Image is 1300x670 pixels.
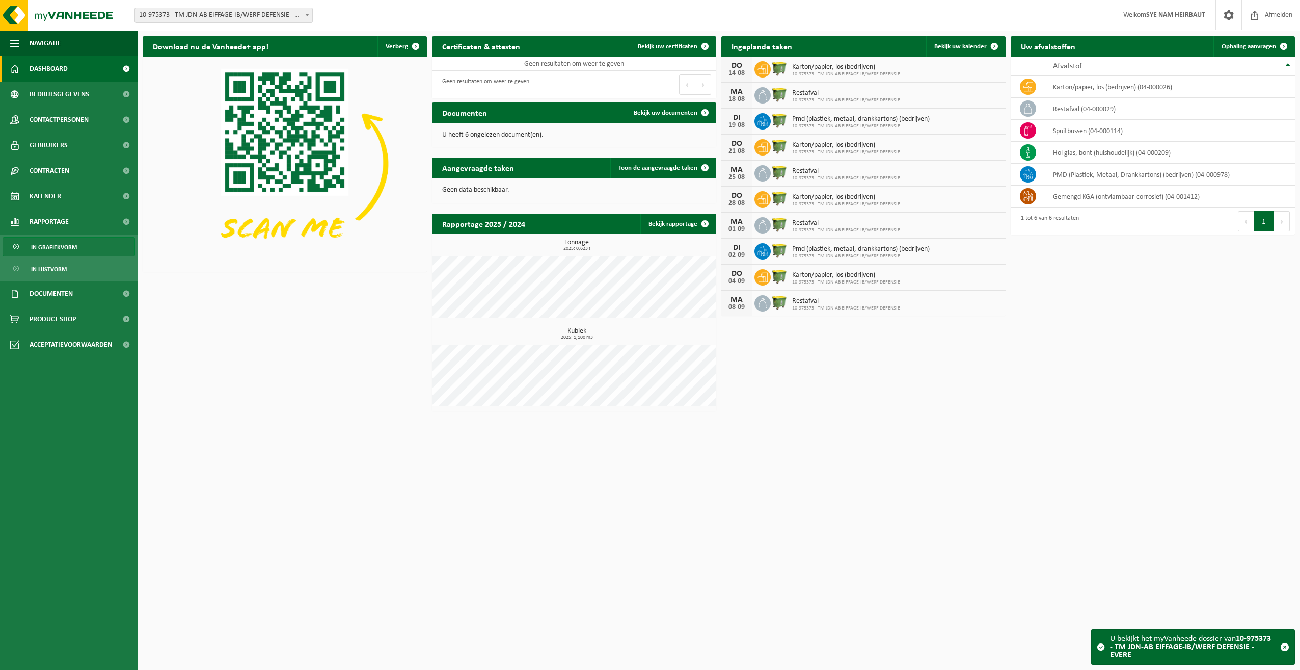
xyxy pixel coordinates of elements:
span: Documenten [30,281,73,306]
p: Geen data beschikbaar. [442,187,706,194]
div: 04-09 [726,278,747,285]
div: 08-09 [726,304,747,311]
span: Bedrijfsgegevens [30,82,89,107]
a: In grafiekvorm [3,237,135,256]
span: Restafval [792,167,900,175]
span: 10-975373 - TM JDN-AB EIFFAGE-IB/WERF DEFENSIE [792,71,900,78]
img: WB-1100-HPE-GN-50 [771,164,788,181]
p: U heeft 6 ongelezen document(en). [442,132,706,139]
td: restafval (04-000029) [1045,98,1295,120]
div: MA [726,296,747,304]
span: Afvalstof [1053,62,1082,70]
span: Restafval [792,297,900,305]
button: 1 [1254,211,1274,231]
span: 10-975373 - TM JDN-AB EIFFAGE-IB/WERF DEFENSIE [792,97,900,104]
span: Rapportage [30,209,69,235]
strong: 10-975373 - TM JDN-AB EIFFAGE-IB/WERF DEFENSIE - EVERE [1110,635,1271,659]
button: Verberg [377,36,426,57]
span: Bekijk uw certificaten [638,43,697,50]
img: WB-1100-HPE-GN-50 [771,60,788,77]
div: 14-08 [726,70,747,77]
img: WB-1100-HPE-GN-50 [771,242,788,259]
span: Bekijk uw kalender [934,43,987,50]
td: gemengd KGA (ontvlambaar-corrosief) (04-001412) [1045,186,1295,208]
img: Download de VHEPlus App [143,57,427,270]
div: MA [726,88,747,96]
button: Previous [679,74,695,95]
span: 10-975373 - TM JDN-AB EIFFAGE-IB/WERF DEFENSIE [792,227,900,234]
div: 01-09 [726,226,747,233]
a: In lijstvorm [3,259,135,278]
span: 10-975373 - TM JDN-AB EIFFAGE-IB/WERF DEFENSIE [792,279,900,286]
span: 10-975373 - TM JDN-AB EIFFAGE-IB/WERF DEFENSIE - EVERE [135,8,312,22]
div: 25-08 [726,174,747,181]
span: Navigatie [30,31,61,56]
h2: Certificaten & attesten [432,36,530,56]
div: MA [726,166,747,174]
div: DO [726,192,747,200]
span: Product Shop [30,306,76,332]
img: WB-1100-HPE-GN-50 [771,86,788,103]
span: 10-975373 - TM JDN-AB EIFFAGE-IB/WERF DEFENSIE - EVERE [134,8,313,23]
span: Bekijk uw documenten [634,110,697,116]
a: Toon de aangevraagde taken [610,158,715,178]
a: Bekijk uw certificaten [630,36,715,57]
strong: SYE NAM HEIRBAUT [1146,11,1205,19]
span: Toon de aangevraagde taken [618,165,697,171]
span: Acceptatievoorwaarden [30,332,112,357]
span: Dashboard [30,56,68,82]
img: WB-1100-HPE-GN-50 [771,294,788,311]
div: Geen resultaten om weer te geven [437,73,529,96]
td: hol glas, bont (huishoudelijk) (04-000209) [1045,142,1295,164]
h2: Download nu de Vanheede+ app! [143,36,279,56]
div: 1 tot 6 van 6 resultaten [1016,210,1079,233]
span: Karton/papier, los (bedrijven) [792,141,900,149]
img: WB-1100-HPE-GN-50 [771,112,788,129]
div: U bekijkt het myVanheede dossier van [1110,630,1275,664]
span: 10-975373 - TM JDN-AB EIFFAGE-IB/WERF DEFENSIE [792,123,930,130]
div: DO [726,62,747,70]
span: Restafval [792,219,900,227]
div: DI [726,244,747,252]
img: WB-1100-HPE-GN-50 [771,216,788,233]
div: 19-08 [726,122,747,129]
span: 10-975373 - TM JDN-AB EIFFAGE-IB/WERF DEFENSIE [792,201,900,208]
span: 10-975373 - TM JDN-AB EIFFAGE-IB/WERF DEFENSIE [792,175,900,182]
h2: Ingeplande taken [721,36,802,56]
span: Gebruikers [30,133,68,158]
span: Pmd (plastiek, metaal, drankkartons) (bedrijven) [792,245,930,253]
h2: Rapportage 2025 / 2024 [432,214,535,234]
h3: Tonnage [437,239,716,251]
span: 10-975373 - TM JDN-AB EIFFAGE-IB/WERF DEFENSIE [792,305,900,312]
span: Ophaling aanvragen [1222,43,1276,50]
span: Karton/papier, los (bedrijven) [792,271,900,279]
td: karton/papier, los (bedrijven) (04-000026) [1045,76,1295,98]
a: Bekijk rapportage [640,214,715,234]
span: 10-975373 - TM JDN-AB EIFFAGE-IB/WERF DEFENSIE [792,253,930,260]
span: Contracten [30,158,69,184]
span: 10-975373 - TM JDN-AB EIFFAGE-IB/WERF DEFENSIE [792,149,900,156]
div: DO [726,270,747,278]
button: Next [1274,211,1290,231]
h3: Kubiek [437,328,716,340]
a: Bekijk uw kalender [926,36,1005,57]
span: In grafiekvorm [31,238,77,257]
a: Bekijk uw documenten [626,102,715,123]
div: 21-08 [726,148,747,155]
h2: Aangevraagde taken [432,158,524,177]
div: 02-09 [726,252,747,259]
span: Karton/papier, los (bedrijven) [792,63,900,71]
img: WB-1100-HPE-GN-50 [771,190,788,207]
span: Verberg [386,43,408,50]
span: Karton/papier, los (bedrijven) [792,193,900,201]
span: 2025: 0,623 t [437,246,716,251]
img: WB-1100-HPE-GN-50 [771,138,788,155]
span: Restafval [792,89,900,97]
h2: Documenten [432,102,497,122]
button: Next [695,74,711,95]
div: MA [726,218,747,226]
span: Kalender [30,184,61,209]
span: Contactpersonen [30,107,89,133]
span: Pmd (plastiek, metaal, drankkartons) (bedrijven) [792,115,930,123]
img: WB-1100-HPE-GN-50 [771,268,788,285]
